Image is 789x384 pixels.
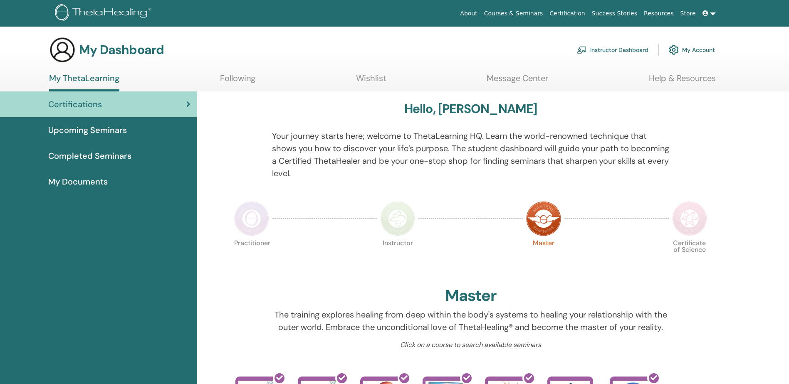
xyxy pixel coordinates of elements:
[272,308,669,333] p: The training explores healing from deep within the body's systems to healing your relationship wi...
[577,41,648,59] a: Instructor Dashboard
[404,101,537,116] h3: Hello, [PERSON_NAME]
[48,150,131,162] span: Completed Seminars
[457,6,480,21] a: About
[672,240,707,275] p: Certificate of Science
[48,124,127,136] span: Upcoming Seminars
[546,6,588,21] a: Certification
[49,37,76,63] img: generic-user-icon.jpg
[380,201,415,236] img: Instructor
[445,286,497,305] h2: Master
[356,73,386,89] a: Wishlist
[669,43,679,57] img: cog.svg
[577,46,587,54] img: chalkboard-teacher.svg
[48,98,102,111] span: Certifications
[677,6,699,21] a: Store
[79,42,164,57] h3: My Dashboard
[272,340,669,350] p: Click on a course to search available seminars
[669,41,715,59] a: My Account
[481,6,547,21] a: Courses & Seminars
[649,73,716,89] a: Help & Resources
[380,240,415,275] p: Instructor
[234,201,269,236] img: Practitioner
[234,240,269,275] p: Practitioner
[526,201,561,236] img: Master
[672,201,707,236] img: Certificate of Science
[487,73,548,89] a: Message Center
[589,6,641,21] a: Success Stories
[641,6,677,21] a: Resources
[220,73,255,89] a: Following
[272,130,669,180] p: Your journey starts here; welcome to ThetaLearning HQ. Learn the world-renowned technique that sh...
[526,240,561,275] p: Master
[48,175,108,188] span: My Documents
[49,73,119,91] a: My ThetaLearning
[55,4,154,23] img: logo.png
